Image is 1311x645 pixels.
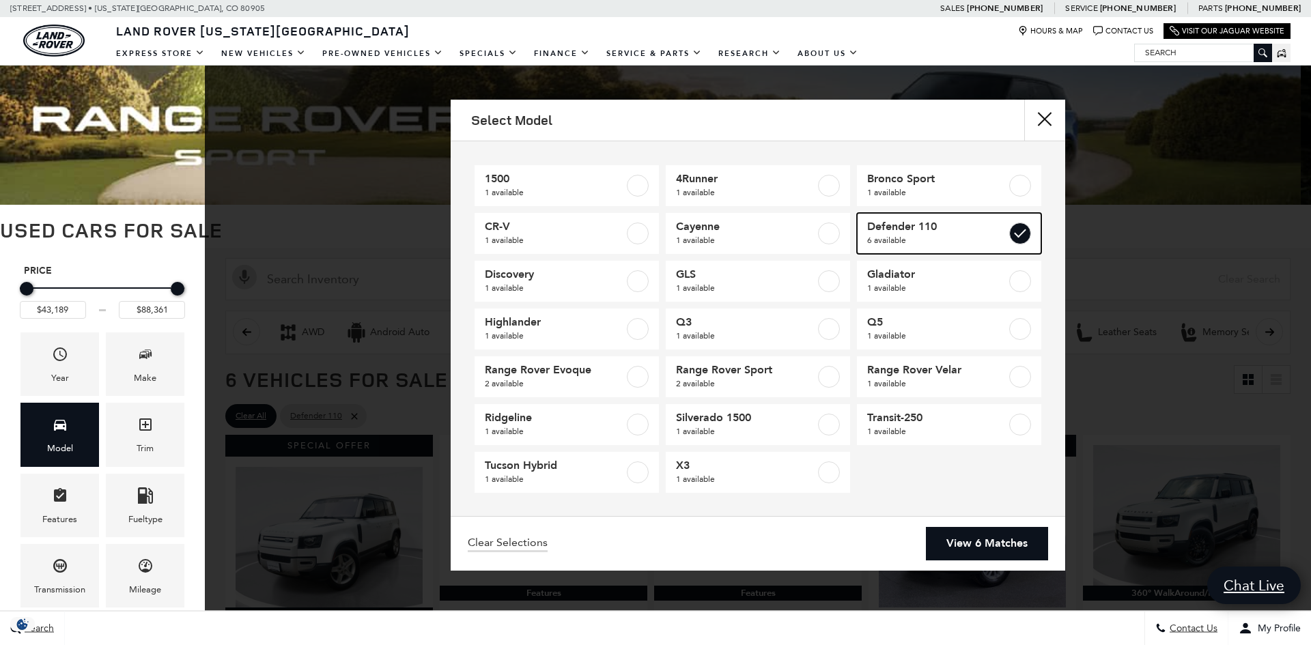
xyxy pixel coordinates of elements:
span: Make [137,343,154,371]
span: 1 available [485,472,624,486]
a: Tucson Hybrid1 available [475,452,659,493]
span: Range Rover Evoque [485,363,624,377]
span: 4Runner [676,172,815,186]
span: Trim [137,413,154,441]
span: My Profile [1252,622,1301,634]
span: Range Rover Sport [676,363,815,377]
a: Pre-Owned Vehicles [314,42,451,66]
a: X31 available [666,452,850,493]
a: Contact Us [1093,26,1153,36]
div: Price [20,277,185,319]
span: 1 available [676,329,815,343]
button: Open user profile menu [1228,611,1311,645]
span: Range Rover Velar [867,363,1006,377]
span: 1 available [867,329,1006,343]
a: land-rover [23,25,85,57]
span: 1 available [867,281,1006,295]
div: TrimTrim [106,403,184,466]
a: [PHONE_NUMBER] [1100,3,1176,14]
a: View 6 Matches [926,527,1048,560]
span: 1 available [485,281,624,295]
a: Silverado 15001 available [666,404,850,445]
section: Click to Open Cookie Consent Modal [7,617,38,631]
span: Tucson Hybrid [485,459,624,472]
div: MileageMileage [106,544,184,607]
a: Cayenne1 available [666,213,850,254]
a: Range Rover Evoque2 available [475,356,659,397]
span: 1 available [676,186,815,199]
a: 4Runner1 available [666,165,850,206]
a: Transit-2501 available [857,404,1041,445]
span: 1500 [485,172,624,186]
a: Specials [451,42,526,66]
span: Bronco Sport [867,172,1006,186]
a: Land Rover [US_STATE][GEOGRAPHIC_DATA] [108,23,418,39]
a: Q31 available [666,309,850,349]
span: 2 available [485,377,624,390]
span: Land Rover [US_STATE][GEOGRAPHIC_DATA] [116,23,410,39]
div: FueltypeFueltype [106,474,184,537]
span: 1 available [485,425,624,438]
span: Cayenne [676,220,815,233]
a: Discovery1 available [475,261,659,302]
span: Q5 [867,315,1006,329]
span: Mileage [137,554,154,582]
span: Sales [940,3,965,13]
span: 1 available [676,425,815,438]
span: CR-V [485,220,624,233]
a: Range Rover Sport2 available [666,356,850,397]
img: Opt-Out Icon [7,617,38,631]
span: Transmission [52,554,68,582]
span: 1 available [867,186,1006,199]
span: Defender 110 [867,220,1006,233]
a: GLS1 available [666,261,850,302]
span: Transit-250 [867,411,1006,425]
div: Minimum Price [20,282,33,296]
button: close [1024,100,1065,141]
span: 1 available [485,186,624,199]
div: Mileage [129,582,161,597]
span: Fueltype [137,484,154,512]
span: Year [52,343,68,371]
h5: Price [24,265,181,277]
span: 1 available [485,233,624,247]
span: Gladiator [867,268,1006,281]
a: Range Rover Velar1 available [857,356,1041,397]
div: Model [47,441,73,456]
span: 2 available [676,377,815,390]
a: Finance [526,42,598,66]
span: X3 [676,459,815,472]
h2: Select Model [471,113,552,128]
div: Make [134,371,156,386]
input: Search [1135,44,1271,61]
a: Ridgeline1 available [475,404,659,445]
a: EXPRESS STORE [108,42,213,66]
span: 6 available [867,233,1006,247]
span: Chat Live [1217,576,1291,594]
div: Year [51,371,69,386]
a: New Vehicles [213,42,314,66]
a: Highlander1 available [475,309,659,349]
span: Ridgeline [485,411,624,425]
a: Hours & Map [1018,26,1083,36]
a: CR-V1 available [475,213,659,254]
a: About Us [789,42,866,66]
span: Contact Us [1166,622,1217,634]
div: ModelModel [20,403,99,466]
div: Trim [137,441,154,456]
a: Service & Parts [598,42,710,66]
div: Maximum Price [171,282,184,296]
span: Highlander [485,315,624,329]
span: 1 available [867,377,1006,390]
span: GLS [676,268,815,281]
div: TransmissionTransmission [20,544,99,607]
a: Defender 1106 available [857,213,1041,254]
input: Maximum [119,301,185,319]
div: Transmission [34,582,85,597]
div: YearYear [20,332,99,396]
span: Features [52,484,68,512]
a: Q51 available [857,309,1041,349]
span: Parts [1198,3,1223,13]
a: Bronco Sport1 available [857,165,1041,206]
div: Fueltype [128,512,163,527]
